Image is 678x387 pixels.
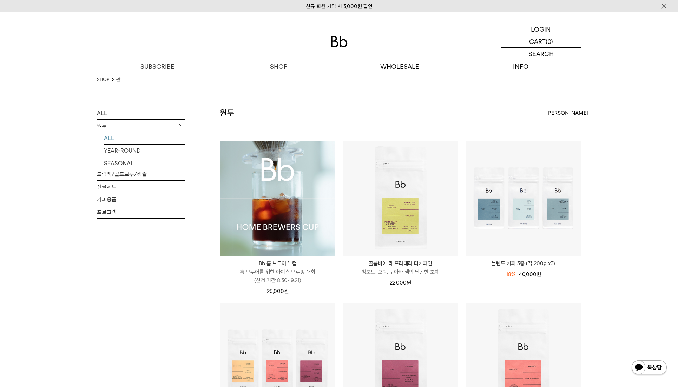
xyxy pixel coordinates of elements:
[546,35,553,47] p: (0)
[460,60,581,73] p: INFO
[501,23,581,35] a: LOGIN
[97,60,218,73] a: SUBSCRIBE
[339,60,460,73] p: WHOLESALE
[466,141,581,256] img: 블렌드 커피 3종 (각 200g x3)
[537,271,541,278] span: 원
[506,270,515,279] div: 18%
[519,271,541,278] span: 40,000
[104,145,185,157] a: YEAR-ROUND
[97,168,185,180] a: 드립백/콜드브루/캡슐
[267,288,289,294] span: 25,000
[104,132,185,144] a: ALL
[343,259,458,276] a: 콜롬비아 라 프라데라 디카페인 청포도, 오디, 구아바 잼의 달콤한 조화
[218,60,339,73] a: SHOP
[529,35,546,47] p: CART
[531,23,551,35] p: LOGIN
[343,141,458,256] img: 콜롬비아 라 프라데라 디카페인
[97,181,185,193] a: 선물세트
[284,288,289,294] span: 원
[97,76,109,83] a: SHOP
[97,206,185,218] a: 프로그램
[343,268,458,276] p: 청포도, 오디, 구아바 잼의 달콤한 조화
[528,48,554,60] p: SEARCH
[97,120,185,132] p: 원두
[97,107,185,119] a: ALL
[97,193,185,206] a: 커피용품
[220,268,335,285] p: 홈 브루어를 위한 아이스 브루잉 대회 (신청 기간 8.30~9.21)
[631,360,667,376] img: 카카오톡 채널 1:1 채팅 버튼
[546,109,588,117] span: [PERSON_NAME]
[220,141,335,256] img: Bb 홈 브루어스 컵
[407,280,411,286] span: 원
[220,107,235,119] h2: 원두
[220,259,335,268] p: Bb 홈 브루어스 컵
[343,259,458,268] p: 콜롬비아 라 프라데라 디카페인
[501,35,581,48] a: CART (0)
[104,157,185,169] a: SEASONAL
[390,280,411,286] span: 22,000
[466,259,581,268] a: 블렌드 커피 3종 (각 200g x3)
[331,36,348,47] img: 로고
[116,76,124,83] a: 원두
[220,259,335,285] a: Bb 홈 브루어스 컵 홈 브루어를 위한 아이스 브루잉 대회(신청 기간 8.30~9.21)
[306,3,373,9] a: 신규 회원 가입 시 3,000원 할인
